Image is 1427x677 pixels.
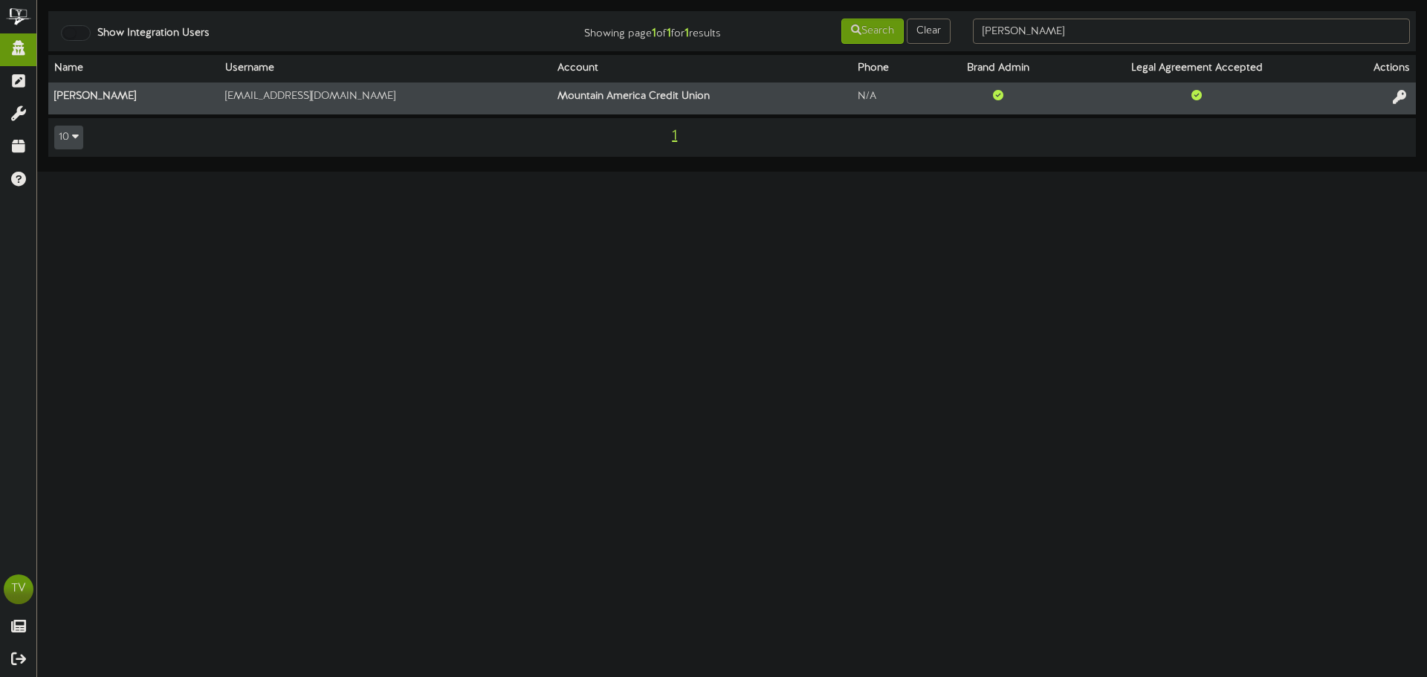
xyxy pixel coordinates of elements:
button: 10 [54,126,83,149]
strong: 1 [652,27,656,40]
th: Phone [852,55,931,82]
div: TV [4,574,33,604]
th: Mountain America Credit Union [551,82,851,114]
strong: 1 [685,27,689,40]
th: Legal Agreement Accepted [1066,55,1327,82]
th: Name [48,55,219,82]
th: Actions [1327,55,1416,82]
strong: 1 [667,27,671,40]
td: N/A [852,82,931,114]
div: Showing page of for results [502,17,732,42]
button: Clear [907,19,951,44]
label: Show Integration Users [86,26,210,41]
th: [PERSON_NAME] [48,82,219,114]
input: -- Search -- [973,19,1410,44]
button: Search [841,19,904,44]
th: Account [551,55,851,82]
td: [EMAIL_ADDRESS][DOMAIN_NAME] [219,82,551,114]
th: Username [219,55,551,82]
th: Brand Admin [930,55,1066,82]
span: 1 [668,128,681,144]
